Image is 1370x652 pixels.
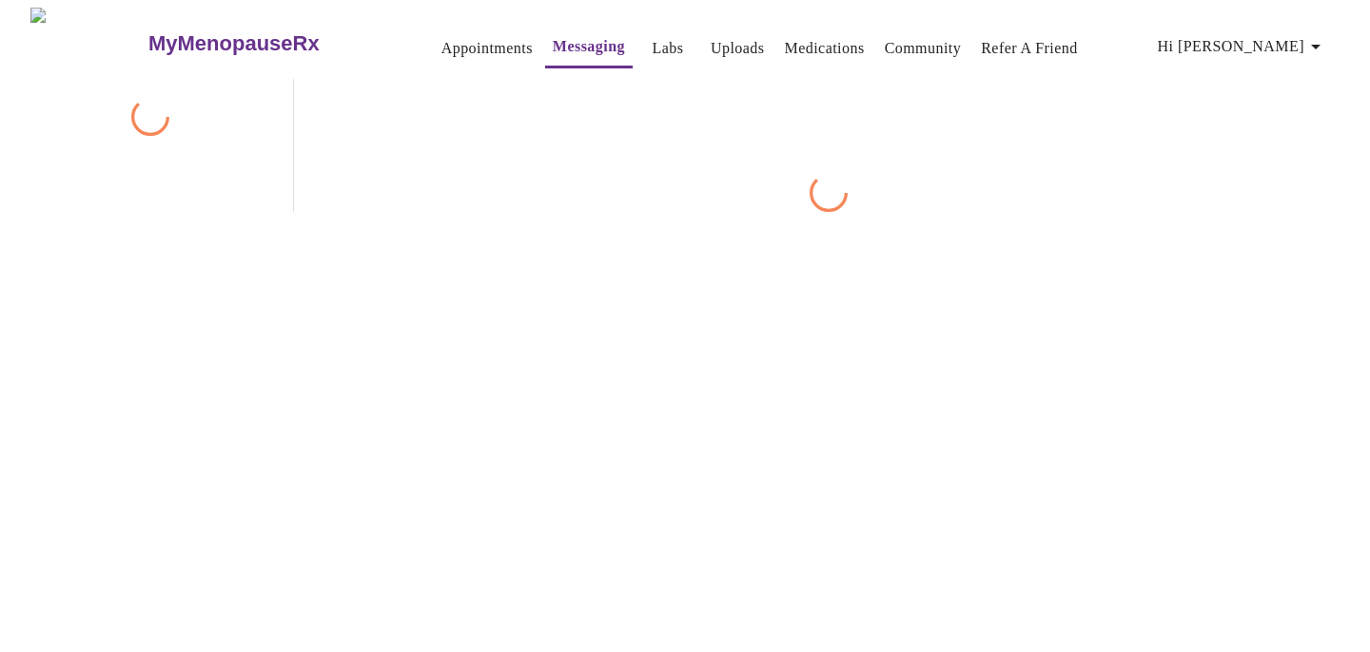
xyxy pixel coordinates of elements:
[637,29,698,67] button: Labs
[777,29,872,67] button: Medications
[877,29,969,67] button: Community
[711,35,765,62] a: Uploads
[703,29,773,67] button: Uploads
[434,29,540,67] button: Appointments
[885,35,962,62] a: Community
[30,8,146,79] img: MyMenopauseRx Logo
[785,35,865,62] a: Medications
[1150,28,1335,66] button: Hi [PERSON_NAME]
[973,29,1086,67] button: Refer a Friend
[981,35,1078,62] a: Refer a Friend
[553,33,625,60] a: Messaging
[148,31,320,56] h3: MyMenopauseRx
[441,35,533,62] a: Appointments
[545,28,633,68] button: Messaging
[146,10,395,77] a: MyMenopauseRx
[1158,33,1327,60] span: Hi [PERSON_NAME]
[653,35,684,62] a: Labs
